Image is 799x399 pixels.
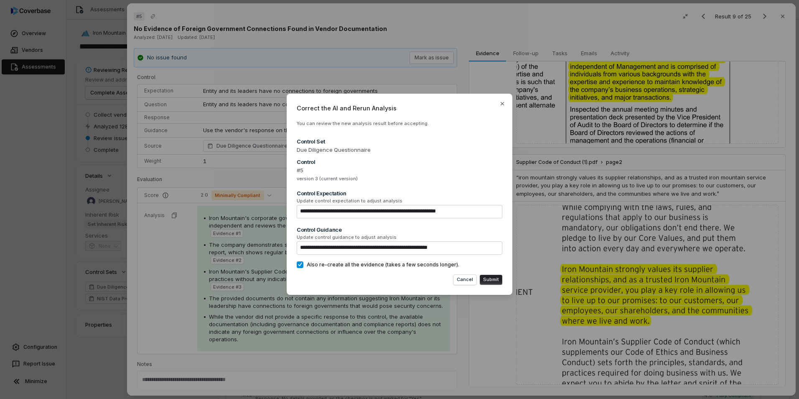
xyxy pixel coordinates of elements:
[297,189,502,197] div: Control Expectation
[297,226,502,233] div: Control Guidance
[480,275,502,285] button: Submit
[297,138,502,145] div: Control Set
[297,146,502,154] span: Due Diligence Questionnaire
[297,261,303,268] button: Also re-create all the evidence (takes a few seconds longer).
[297,166,502,175] span: #5
[297,158,502,166] div: Control
[297,104,502,113] span: Correct the AI and Rerun Analysis
[297,234,502,240] span: Update control guidance to adjust analysis
[297,120,429,126] span: You can review the new analysis result before accepting.
[453,275,476,285] button: Cancel
[297,176,502,182] span: version 3 (current version)
[297,198,502,204] span: Update control expectation to adjust analysis
[307,261,459,268] span: Also re-create all the evidence (takes a few seconds longer).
